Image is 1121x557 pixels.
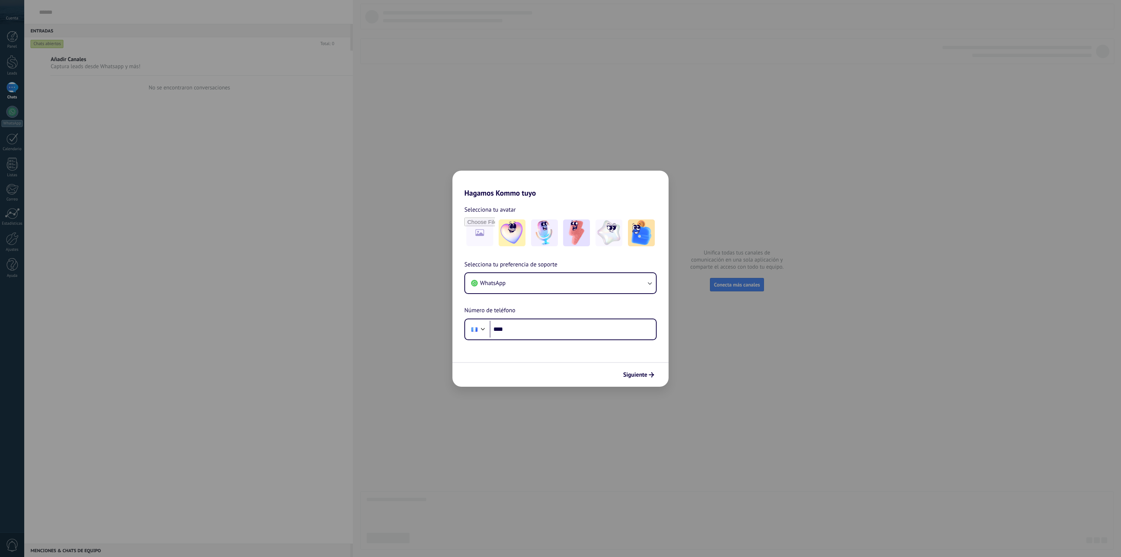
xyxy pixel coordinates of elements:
img: -3.jpeg [563,219,590,246]
span: Número de teléfono [464,306,515,316]
img: -4.jpeg [596,219,622,246]
img: -2.jpeg [531,219,558,246]
span: Selecciona tu avatar [464,205,516,215]
h2: Hagamos Kommo tuyo [452,171,669,197]
img: -1.jpeg [499,219,525,246]
div: Guatemala: + 502 [467,322,481,337]
span: Selecciona tu preferencia de soporte [464,260,558,270]
span: Siguiente [623,372,647,377]
span: WhatsApp [480,279,506,287]
button: Siguiente [620,368,657,381]
img: -5.jpeg [628,219,655,246]
button: WhatsApp [465,273,656,293]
